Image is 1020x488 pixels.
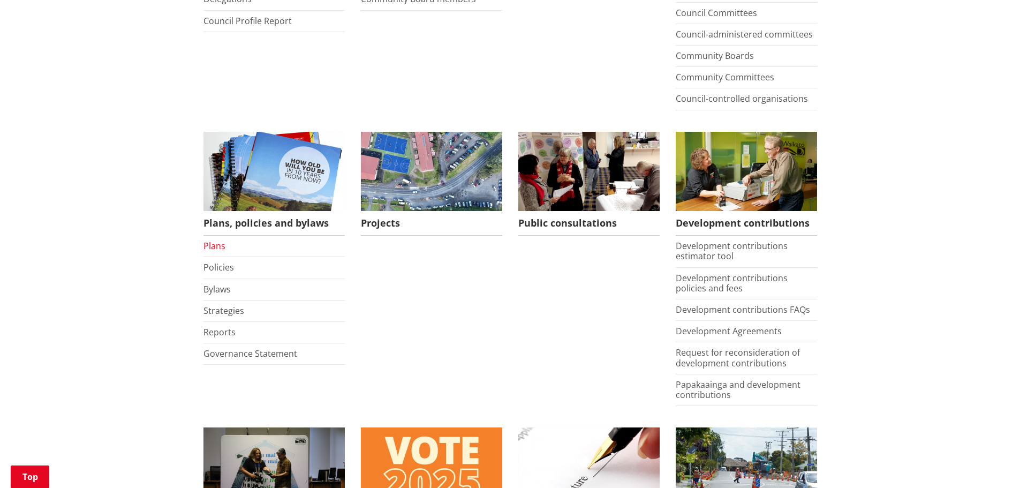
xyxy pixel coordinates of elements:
[518,132,660,212] img: public-consultations
[676,304,810,316] a: Development contributions FAQs
[676,347,800,369] a: Request for reconsideration of development contributions
[518,211,660,236] span: Public consultations
[361,211,502,236] span: Projects
[203,326,236,338] a: Reports
[676,71,774,83] a: Community Committees
[676,28,813,40] a: Council-administered committees
[361,132,502,212] img: DJI_0336
[203,305,244,317] a: Strategies
[203,15,292,27] a: Council Profile Report
[203,240,225,252] a: Plans
[971,443,1009,482] iframe: Messenger Launcher
[676,379,800,401] a: Papakaainga and development contributions
[203,132,345,212] img: Long Term Plan
[203,348,297,359] a: Governance Statement
[676,132,817,212] img: Fees
[676,132,817,236] a: FInd out more about fees and fines here Development contributions
[676,50,754,62] a: Community Boards
[676,7,757,19] a: Council Committees
[676,211,817,236] span: Development contributions
[676,272,788,294] a: Development contributions policies and fees
[361,132,502,236] a: Projects
[676,240,788,262] a: Development contributions estimator tool
[203,211,345,236] span: Plans, policies and bylaws
[203,283,231,295] a: Bylaws
[203,132,345,236] a: We produce a number of plans, policies and bylaws including the Long Term Plan Plans, policies an...
[518,132,660,236] a: public-consultations Public consultations
[203,261,234,273] a: Policies
[676,93,808,104] a: Council-controlled organisations
[11,466,49,488] a: Top
[676,325,782,337] a: Development Agreements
